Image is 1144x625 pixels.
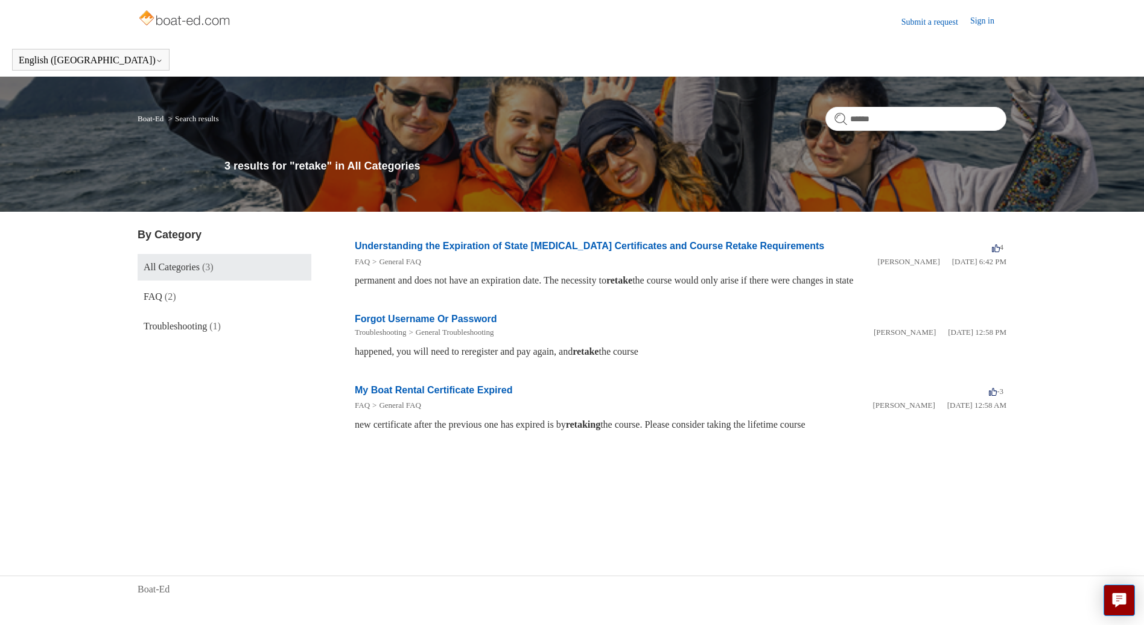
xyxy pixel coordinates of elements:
[416,328,494,337] a: General Troubleshooting
[138,114,166,123] li: Boat-Ed
[355,273,1006,288] div: permanent and does not have an expiration date. The necessity to the course would only arise if t...
[379,257,421,266] a: General FAQ
[901,16,970,28] a: Submit a request
[138,254,311,281] a: All Categories (3)
[165,291,176,302] span: (2)
[825,107,1006,131] input: Search
[989,387,1003,396] span: -3
[355,401,370,410] a: FAQ
[202,262,214,272] span: (3)
[166,114,219,123] li: Search results
[370,399,421,411] li: General FAQ
[355,328,406,337] a: Troubleshooting
[355,344,1006,359] div: happened, you will need to reregister and pay again, and the course
[566,419,600,430] em: retaking
[970,14,1006,29] a: Sign in
[138,227,311,243] h3: By Category
[209,321,221,331] span: (1)
[948,328,1006,337] time: 05/20/2025, 12:58
[19,55,163,66] button: English ([GEOGRAPHIC_DATA])
[370,256,421,268] li: General FAQ
[355,385,512,395] a: My Boat Rental Certificate Expired
[606,275,632,285] em: retake
[573,346,599,357] em: retake
[992,243,1004,252] span: 4
[406,326,494,338] li: General Troubleshooting
[874,326,936,338] li: [PERSON_NAME]
[355,257,370,266] a: FAQ
[224,158,1006,174] h1: 3 results for "retake" in All Categories
[144,262,200,272] span: All Categories
[355,314,497,324] a: Forgot Username Or Password
[138,7,234,31] img: Boat-Ed Help Center home page
[355,241,824,251] a: Understanding the Expiration of State [MEDICAL_DATA] Certificates and Course Retake Requirements
[355,399,370,411] li: FAQ
[1104,585,1135,616] button: Live chat
[952,257,1006,266] time: 03/16/2022, 18:42
[144,291,162,302] span: FAQ
[355,417,1006,432] div: new certificate after the previous one has expired is by the course. Please consider taking the l...
[138,114,164,123] a: Boat-Ed
[872,399,935,411] li: [PERSON_NAME]
[138,313,311,340] a: Troubleshooting (1)
[355,256,370,268] li: FAQ
[138,284,311,310] a: FAQ (2)
[379,401,421,410] a: General FAQ
[355,326,406,338] li: Troubleshooting
[877,256,939,268] li: [PERSON_NAME]
[144,321,207,331] span: Troubleshooting
[138,582,170,597] a: Boat-Ed
[947,401,1006,410] time: 03/16/2022, 00:58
